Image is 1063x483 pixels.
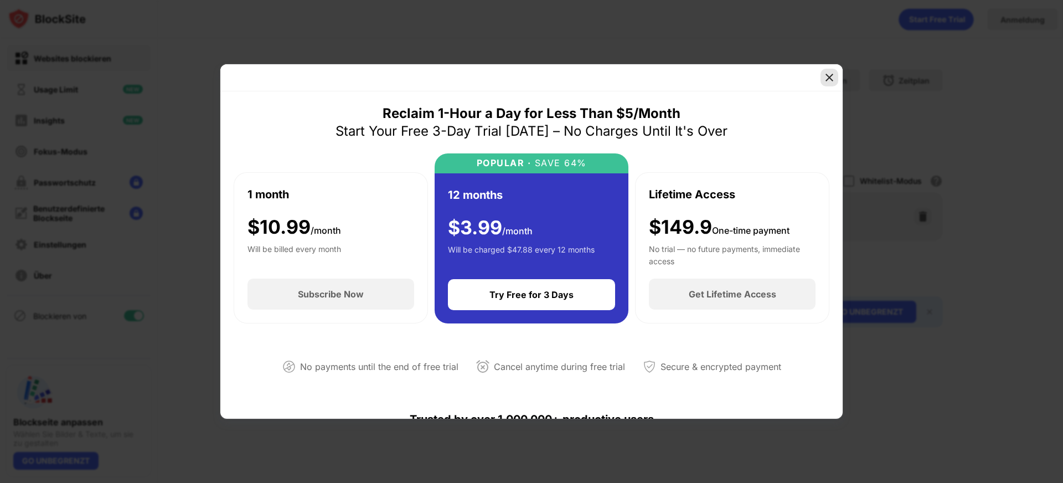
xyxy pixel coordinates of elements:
div: Start Your Free 3-Day Trial [DATE] – No Charges Until It's Over [336,122,727,140]
span: One-time payment [712,225,789,236]
img: cancel-anytime [476,360,489,373]
div: $ 10.99 [247,216,341,239]
img: secured-payment [643,360,656,373]
div: POPULAR · [477,158,531,168]
div: $ 3.99 [448,217,533,239]
div: Will be billed every month [247,243,341,265]
div: Reclaim 1-Hour a Day for Less Than $5/Month [383,105,680,122]
img: not-paying [282,360,296,373]
div: $149.9 [649,216,789,239]
div: No payments until the end of free trial [300,359,458,375]
div: Will be charged $47.88 every 12 months [448,244,595,266]
div: Try Free for 3 Days [489,289,574,300]
div: Secure & encrypted payment [660,359,781,375]
div: Lifetime Access [649,186,735,203]
div: 12 months [448,187,503,203]
div: No trial — no future payments, immediate access [649,243,816,265]
div: Subscribe Now [298,289,364,300]
div: SAVE 64% [531,158,587,168]
div: 1 month [247,186,289,203]
div: Cancel anytime during free trial [494,359,625,375]
span: /month [502,225,533,237]
div: Get Lifetime Access [689,289,776,300]
span: /month [311,225,341,236]
div: Trusted by over 1,000,000+ productive users [234,393,829,446]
